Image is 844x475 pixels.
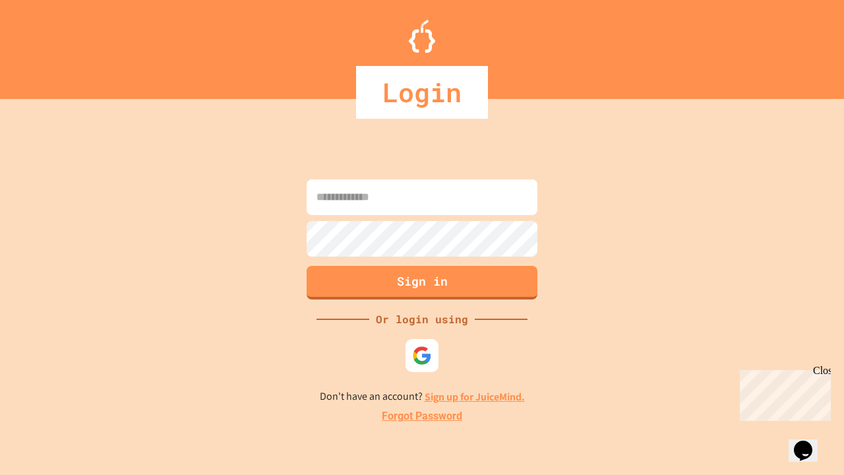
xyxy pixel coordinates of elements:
p: Don't have an account? [320,389,525,405]
button: Sign in [307,266,537,300]
div: Or login using [369,311,475,327]
a: Forgot Password [382,408,462,424]
img: Logo.svg [409,20,435,53]
div: Chat with us now!Close [5,5,91,84]
iframe: chat widget [789,422,831,462]
img: google-icon.svg [412,346,432,365]
a: Sign up for JuiceMind. [425,390,525,404]
iframe: chat widget [735,365,831,421]
div: Login [356,66,488,119]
